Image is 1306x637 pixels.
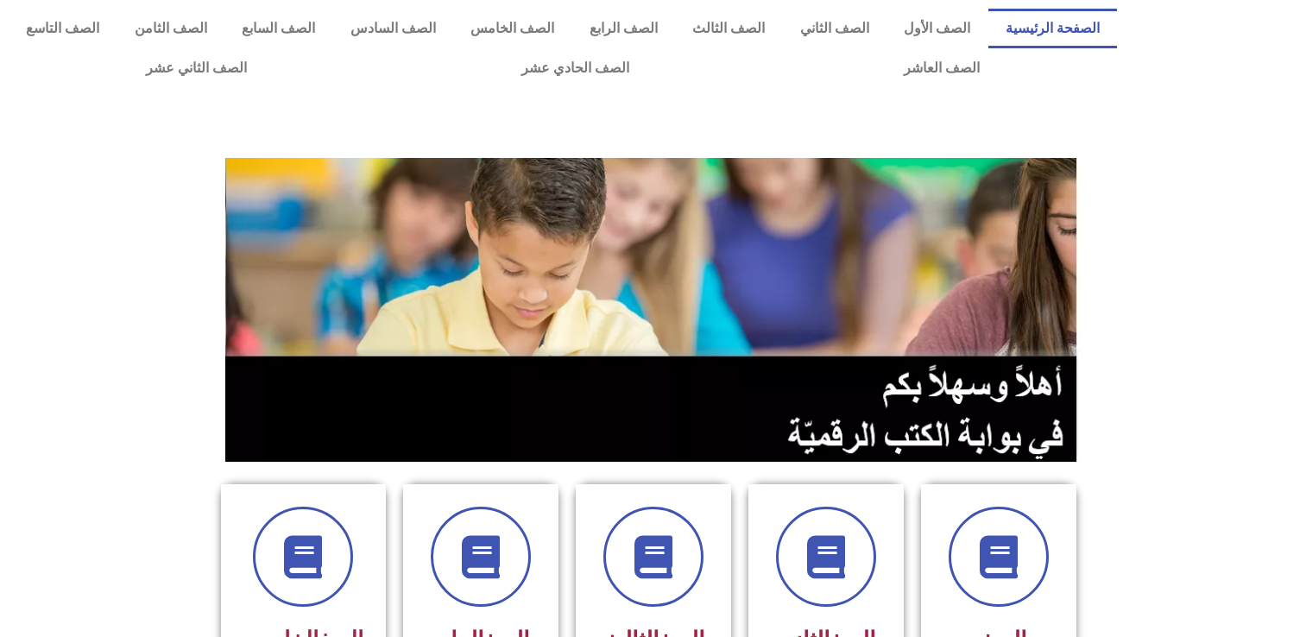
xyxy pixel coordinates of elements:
a: الصف التاسع [9,9,117,48]
a: الصف العاشر [767,48,1117,88]
a: الصف الثالث [675,9,783,48]
a: الصف السابع [224,9,333,48]
a: الصفحة الرئيسية [988,9,1118,48]
a: الصف الثاني [783,9,887,48]
a: الصف الأول [886,9,988,48]
a: الصف الثامن [117,9,225,48]
a: الصف الثاني عشر [9,48,384,88]
a: الصف الرابع [572,9,676,48]
a: الصف الخامس [453,9,572,48]
a: الصف الحادي عشر [384,48,767,88]
a: الصف السادس [333,9,454,48]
